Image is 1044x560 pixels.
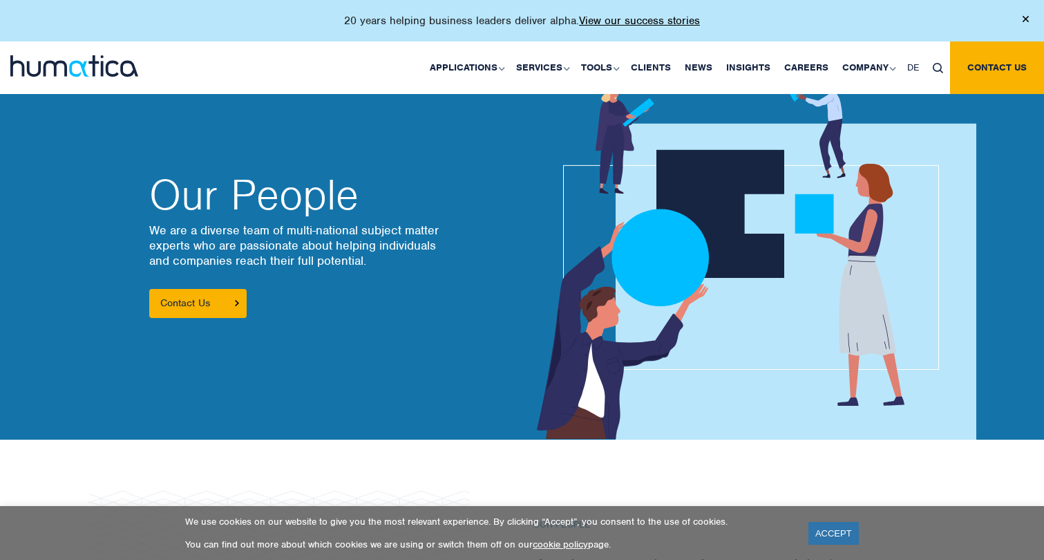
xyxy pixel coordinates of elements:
p: 20 years helping business leaders deliver alpha. [344,14,700,28]
a: ACCEPT [808,522,859,545]
a: Services [509,41,574,94]
a: Applications [423,41,509,94]
a: View our success stories [579,14,700,28]
p: We are a diverse team of multi-national subject matter experts who are passionate about helping i... [149,223,509,268]
a: cookie policy [533,539,588,550]
a: DE [900,41,926,94]
img: arrowicon [235,300,239,306]
img: logo [10,55,138,77]
a: Insights [719,41,777,94]
p: We use cookies on our website to give you the most relevant experience. By clicking “Accept”, you... [185,516,791,528]
img: about_banner1 [500,74,976,440]
a: Clients [624,41,678,94]
a: Contact us [950,41,1044,94]
span: DE [907,62,919,73]
a: Tools [574,41,624,94]
h2: Our People [149,174,509,216]
img: search_icon [933,63,943,73]
a: Contact Us [149,289,247,318]
p: You can find out more about which cookies we are using or switch them off on our page. [185,539,791,550]
a: News [678,41,719,94]
a: Careers [777,41,835,94]
a: Company [835,41,900,94]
